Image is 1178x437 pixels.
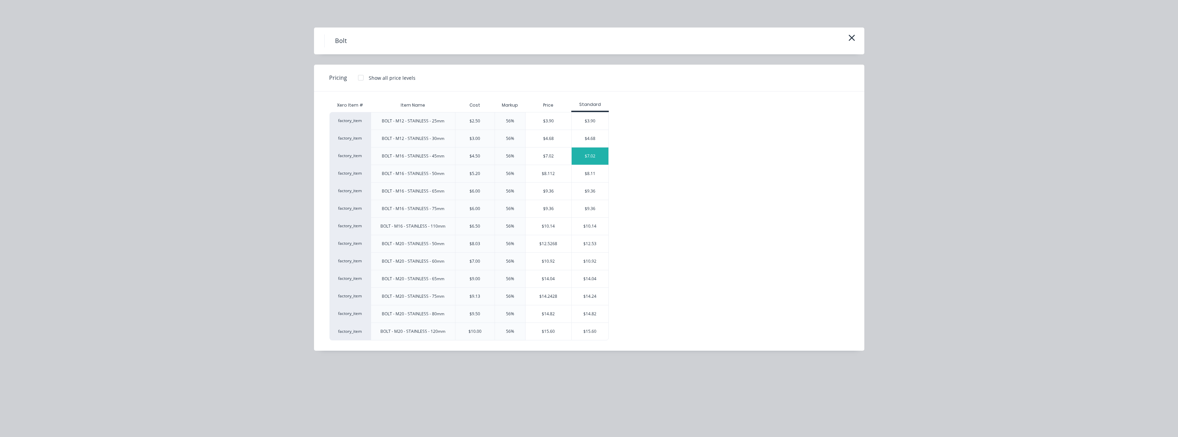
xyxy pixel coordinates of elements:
[469,153,480,159] div: $4.50
[455,98,495,112] div: Cost
[329,252,371,270] div: factory_item
[469,206,480,212] div: $6.00
[329,235,371,252] div: factory_item
[526,288,572,305] div: $14.2428
[382,153,444,159] div: BOLT - M16 - STAINLESS - 45mm
[380,223,445,229] div: BOLT - M16 - STAINLESS - 110mm
[506,171,514,177] div: 56%
[526,130,572,147] div: $4.68
[469,311,480,317] div: $9.50
[506,311,514,317] div: 56%
[382,135,444,142] div: BOLT - M12 - STAINLESS - 30mm
[329,323,371,340] div: factory_item
[382,118,444,124] div: BOLT - M12 - STAINLESS - 25mm
[506,293,514,299] div: 56%
[572,270,608,287] div: $14.04
[572,165,608,182] div: $8.11
[329,270,371,287] div: factory_item
[382,311,444,317] div: BOLT - M20 - STAINLESS - 80mm
[525,98,572,112] div: Price
[329,165,371,182] div: factory_item
[526,235,572,252] div: $12.5268
[329,200,371,217] div: factory_item
[329,182,371,200] div: factory_item
[329,217,371,235] div: factory_item
[329,305,371,323] div: factory_item
[469,223,480,229] div: $6.50
[572,288,608,305] div: $14.24
[382,258,444,264] div: BOLT - M20 - STAINLESS - 60mm
[380,328,445,335] div: BOLT - M20 - STAINLESS - 120mm
[526,200,572,217] div: $9.36
[382,276,444,282] div: BOLT - M20 - STAINLESS - 65mm
[382,188,444,194] div: BOLT - M16 - STAINLESS - 65mm
[572,305,608,323] div: $14.82
[526,183,572,200] div: $9.36
[382,293,444,299] div: BOLT - M20 - STAINLESS - 75mm
[382,241,444,247] div: BOLT - M20 - STAINLESS - 50mm
[506,118,514,124] div: 56%
[469,135,480,142] div: $3.00
[526,148,572,165] div: $7.02
[382,206,444,212] div: BOLT - M16 - STAINLESS - 75mm
[506,258,514,264] div: 56%
[506,153,514,159] div: 56%
[329,287,371,305] div: factory_item
[572,253,608,270] div: $10.92
[526,165,572,182] div: $8.112
[506,135,514,142] div: 56%
[526,270,572,287] div: $14.04
[506,328,514,335] div: 56%
[329,74,347,82] span: Pricing
[469,241,480,247] div: $8.03
[526,253,572,270] div: $10.92
[572,323,608,340] div: $15.60
[469,276,480,282] div: $9.00
[571,101,609,108] div: Standard
[506,188,514,194] div: 56%
[382,171,444,177] div: BOLT - M16 - STAINLESS - 50mm
[506,241,514,247] div: 56%
[468,328,482,335] div: $10.00
[526,218,572,235] div: $10.14
[526,112,572,130] div: $3.90
[526,305,572,323] div: $14.82
[572,200,608,217] div: $9.36
[329,130,371,147] div: factory_item
[506,276,514,282] div: 56%
[572,148,608,165] div: $7.02
[469,293,480,299] div: $9.13
[526,323,572,340] div: $15.60
[572,112,608,130] div: $3.90
[329,112,371,130] div: factory_item
[329,98,371,112] div: Xero Item #
[469,258,480,264] div: $7.00
[324,34,357,47] h4: Bolt
[572,183,608,200] div: $9.36
[469,171,480,177] div: $5.20
[469,118,480,124] div: $2.50
[495,98,525,112] div: Markup
[395,97,431,114] div: Item Name
[506,223,514,229] div: 56%
[469,188,480,194] div: $6.00
[572,235,608,252] div: $12.53
[572,130,608,147] div: $4.68
[369,74,415,81] div: Show all price levels
[572,218,608,235] div: $10.14
[329,147,371,165] div: factory_item
[506,206,514,212] div: 56%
